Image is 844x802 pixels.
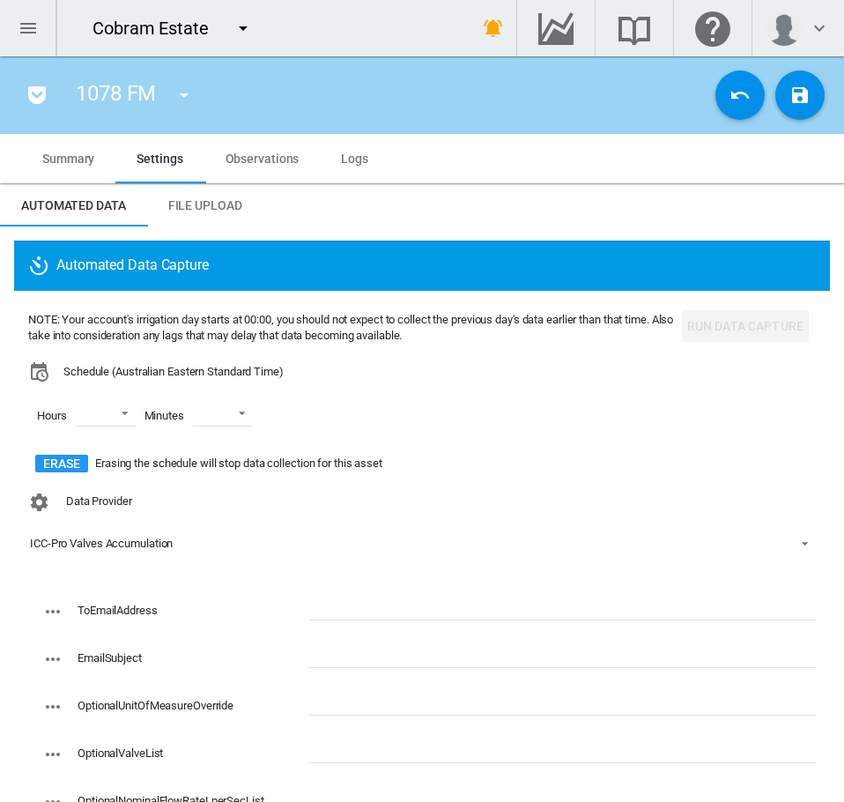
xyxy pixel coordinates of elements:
[26,85,48,106] md-icon: icon-pocket
[168,198,242,212] span: File Upload
[28,256,56,277] md-icon: icon-camera-timer
[476,11,511,46] button: icon-bell-ring
[42,744,63,765] md-icon: icon-dots-horizontal
[76,81,156,106] span: 1078 FM
[692,18,734,39] md-icon: Click here for help
[95,456,382,472] span: Erasing the schedule will stop data collection for this asset
[78,651,142,665] label: EmailSubject
[18,18,39,39] md-icon: icon-menu
[341,152,368,166] span: Logs
[35,455,88,472] button: Erase
[775,71,825,120] button: Save Changes
[483,18,504,39] md-icon: icon-bell-ring
[28,361,49,382] md-icon: icon-calendar-clock
[809,18,830,39] md-icon: icon-chevron-down
[78,699,233,712] label: OptionalUnitOfMeasureOverride
[715,71,765,120] button: Cancel Changes
[136,399,193,433] span: Minutes
[78,746,163,760] label: OptionalValveList
[28,256,209,277] span: Automated Data Capture
[535,18,577,39] md-icon: Go to the Data Hub
[226,11,261,46] button: icon-menu-down
[78,604,158,617] label: ToEmailAddress
[93,16,225,41] div: Cobram Estate
[233,18,254,39] md-icon: icon-menu-down
[729,85,751,106] md-icon: icon-undo
[42,649,63,670] md-icon: icon-dots-horizontal
[137,152,182,166] span: Settings
[63,364,284,380] span: Schedule (Australian Eastern Standard Time)
[42,696,63,717] md-icon: icon-dots-horizontal
[226,152,300,166] span: Observations
[28,312,675,344] div: NOTE: Your account's irrigation day starts at 00:00, you should not expect to collect the previou...
[66,495,132,509] span: Data Provider
[42,152,94,166] span: Summary
[766,11,802,46] img: profile.jpg
[30,537,173,550] div: ICC-Pro Valves Accumulation
[28,492,49,513] md-icon: icon-cog
[167,78,202,113] button: icon-menu-down
[789,85,811,106] md-icon: icon-content-save
[42,601,63,622] md-icon: icon-dots-horizontal
[174,85,195,106] md-icon: icon-menu-down
[682,310,809,342] button: Run Data Capture
[28,399,76,433] span: Hours
[613,18,655,39] md-icon: Search the knowledge base
[19,78,55,113] button: icon-pocket
[28,531,816,557] md-select: Configuration: ICC-Pro Valves Accumulation
[21,198,126,212] span: Automated Data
